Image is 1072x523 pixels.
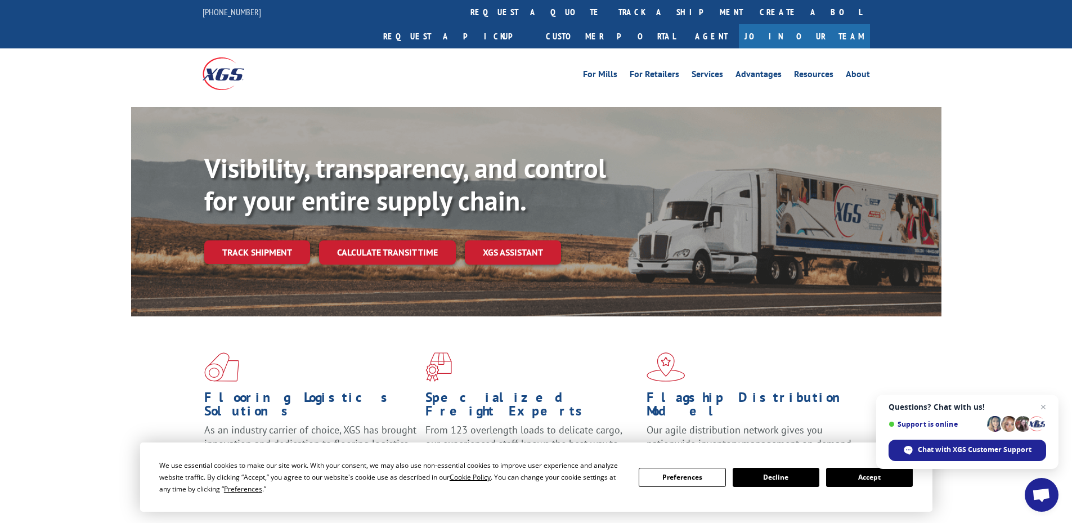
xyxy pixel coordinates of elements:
a: Resources [794,70,833,82]
h1: Flagship Distribution Model [647,391,859,423]
a: Advantages [735,70,782,82]
button: Decline [733,468,819,487]
a: [PHONE_NUMBER] [203,6,261,17]
span: Questions? Chat with us! [889,403,1046,412]
a: XGS ASSISTANT [465,240,561,265]
img: xgs-icon-total-supply-chain-intelligence-red [204,352,239,382]
a: Request a pickup [375,24,537,48]
a: Track shipment [204,240,310,264]
a: Join Our Team [739,24,870,48]
div: We use essential cookies to make our site work. With your consent, we may also use non-essential ... [159,459,625,495]
span: As an industry carrier of choice, XGS has brought innovation and dedication to flooring logistics... [204,423,416,463]
button: Accept [826,468,913,487]
a: Services [692,70,723,82]
img: xgs-icon-flagship-distribution-model-red [647,352,685,382]
a: Agent [684,24,739,48]
button: Preferences [639,468,725,487]
span: Our agile distribution network gives you nationwide inventory management on demand. [647,423,854,450]
a: For Retailers [630,70,679,82]
b: Visibility, transparency, and control for your entire supply chain. [204,150,606,218]
a: About [846,70,870,82]
span: Support is online [889,420,983,428]
a: For Mills [583,70,617,82]
span: Preferences [224,484,262,494]
div: Cookie Consent Prompt [140,442,932,512]
span: Chat with XGS Customer Support [918,445,1031,455]
img: xgs-icon-focused-on-flooring-red [425,352,452,382]
a: Calculate transit time [319,240,456,265]
span: Cookie Policy [450,472,491,482]
h1: Specialized Freight Experts [425,391,638,423]
a: Customer Portal [537,24,684,48]
span: Close chat [1037,400,1050,414]
h1: Flooring Logistics Solutions [204,391,417,423]
div: Chat with XGS Customer Support [889,440,1046,461]
div: Open chat [1025,478,1058,512]
p: From 123 overlength loads to delicate cargo, our experienced staff knows the best way to move you... [425,423,638,473]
